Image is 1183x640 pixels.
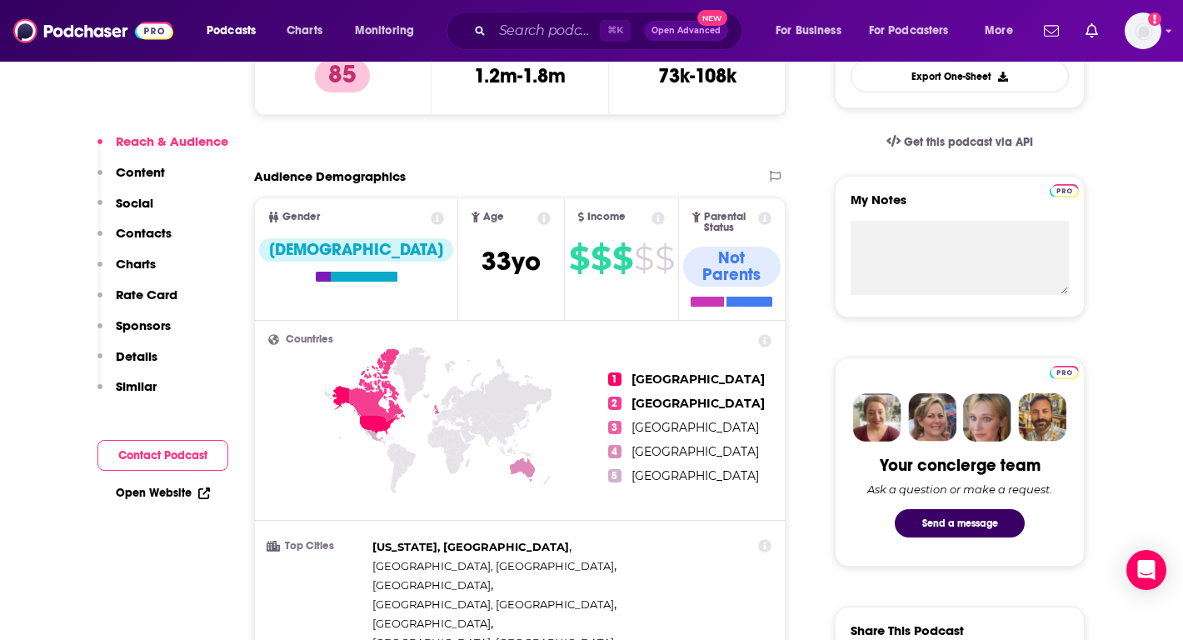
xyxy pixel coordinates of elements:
[851,192,1069,221] label: My Notes
[286,334,333,345] span: Countries
[985,19,1013,42] span: More
[315,59,370,92] p: 85
[116,287,177,302] p: Rate Card
[973,17,1034,44] button: open menu
[97,317,171,348] button: Sponsors
[97,164,165,195] button: Content
[1125,12,1161,49] button: Show profile menu
[608,421,621,434] span: 3
[372,578,491,592] span: [GEOGRAPHIC_DATA]
[869,19,949,42] span: For Podcasters
[1037,17,1066,45] a: Show notifications dropdown
[1050,184,1079,197] img: Podchaser Pro
[116,225,172,241] p: Contacts
[697,10,727,26] span: New
[343,17,436,44] button: open menu
[116,486,210,500] a: Open Website
[631,468,759,483] span: [GEOGRAPHIC_DATA]
[1050,182,1079,197] a: Pro website
[1050,366,1079,379] img: Podchaser Pro
[634,245,653,272] span: $
[474,63,566,88] h3: 1.2m-1.8m
[764,17,862,44] button: open menu
[908,393,956,442] img: Barbara Profile
[631,372,765,387] span: [GEOGRAPHIC_DATA]
[372,617,491,630] span: [GEOGRAPHIC_DATA]
[116,256,156,272] p: Charts
[97,225,172,256] button: Contacts
[631,420,759,435] span: [GEOGRAPHIC_DATA]
[97,348,157,379] button: Details
[895,509,1025,537] button: Send a message
[13,15,173,47] img: Podchaser - Follow, Share and Rate Podcasts
[963,393,1011,442] img: Jules Profile
[591,245,611,272] span: $
[259,238,453,262] div: [DEMOGRAPHIC_DATA]
[858,17,973,44] button: open menu
[1148,12,1161,26] svg: Add a profile image
[282,212,320,222] span: Gender
[1018,393,1066,442] img: Jon Profile
[608,397,621,410] span: 2
[116,195,153,211] p: Social
[1125,12,1161,49] img: User Profile
[608,469,621,482] span: 5
[462,12,758,50] div: Search podcasts, credits, & more...
[372,576,493,595] span: ,
[608,372,621,386] span: 1
[492,17,600,44] input: Search podcasts, credits, & more...
[569,245,589,272] span: $
[355,19,414,42] span: Monitoring
[1125,12,1161,49] span: Logged in as mijal
[268,541,366,552] h3: Top Cities
[600,20,631,42] span: ⌘ K
[1050,363,1079,379] a: Pro website
[612,245,632,272] span: $
[116,164,165,180] p: Content
[116,348,157,364] p: Details
[254,168,406,184] h2: Audience Demographics
[483,212,504,222] span: Age
[655,245,674,272] span: $
[1079,17,1105,45] a: Show notifications dropdown
[482,245,541,277] span: 33 yo
[372,595,616,614] span: ,
[97,195,153,226] button: Social
[651,27,721,35] span: Open Advanced
[873,122,1046,162] a: Get this podcast via API
[851,622,964,638] h3: Share This Podcast
[658,63,736,88] h3: 73k-108k
[276,17,332,44] a: Charts
[97,133,228,164] button: Reach & Audience
[867,482,1052,496] div: Ask a question or make a request.
[1126,550,1166,590] div: Open Intercom Messenger
[97,287,177,317] button: Rate Card
[116,378,157,394] p: Similar
[372,597,614,611] span: [GEOGRAPHIC_DATA], [GEOGRAPHIC_DATA]
[776,19,841,42] span: For Business
[116,317,171,333] p: Sponsors
[631,396,765,411] span: [GEOGRAPHIC_DATA]
[587,212,626,222] span: Income
[372,557,616,576] span: ,
[97,256,156,287] button: Charts
[608,445,621,458] span: 4
[644,21,728,41] button: Open AdvancedNew
[704,212,756,233] span: Parental Status
[904,135,1033,149] span: Get this podcast via API
[851,60,1069,92] button: Export One-Sheet
[372,559,614,572] span: [GEOGRAPHIC_DATA], [GEOGRAPHIC_DATA]
[372,614,493,633] span: ,
[372,540,569,553] span: [US_STATE], [GEOGRAPHIC_DATA]
[207,19,256,42] span: Podcasts
[97,378,157,409] button: Similar
[287,19,322,42] span: Charts
[97,440,228,471] button: Contact Podcast
[853,393,901,442] img: Sydney Profile
[631,444,759,459] span: [GEOGRAPHIC_DATA]
[116,133,228,149] p: Reach & Audience
[880,455,1041,476] div: Your concierge team
[372,537,572,557] span: ,
[683,247,781,287] div: Not Parents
